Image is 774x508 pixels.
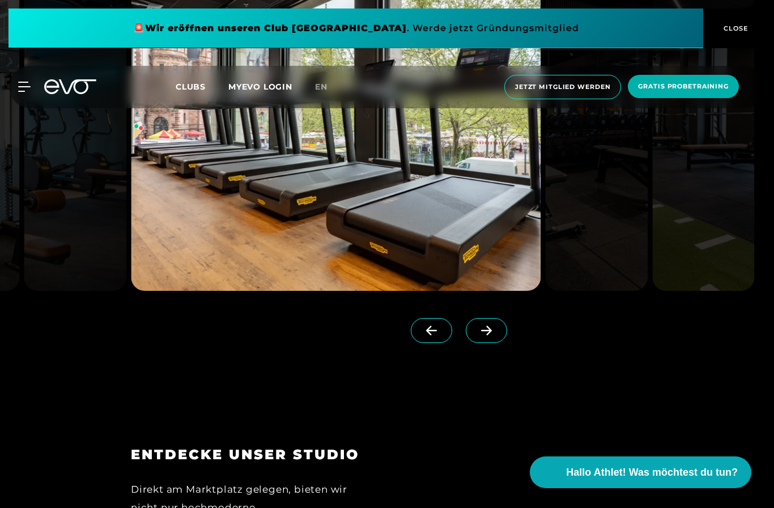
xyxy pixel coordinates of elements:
[501,75,624,99] a: Jetzt Mitglied werden
[228,82,292,92] a: MYEVO LOGIN
[530,456,751,488] button: Hallo Athlet! Was möchtest du tun?
[566,465,738,480] span: Hallo Athlet! Was möchtest du tun?
[131,446,371,463] h3: ENTDECKE UNSER STUDIO
[315,81,341,94] a: en
[638,82,729,91] span: Gratis Probetraining
[624,75,742,99] a: Gratis Probetraining
[315,82,328,92] span: en
[703,9,766,48] button: CLOSE
[515,82,610,92] span: Jetzt Mitglied werden
[176,81,228,92] a: Clubs
[721,23,749,33] span: CLOSE
[176,82,206,92] span: Clubs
